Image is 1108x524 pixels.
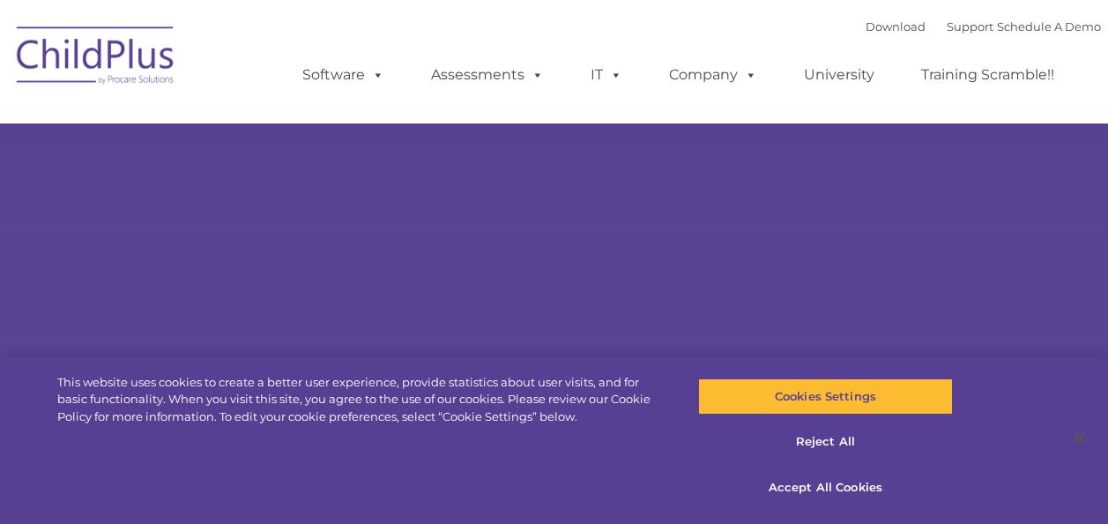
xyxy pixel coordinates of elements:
[997,19,1101,34] a: Schedule A Demo
[904,57,1072,93] a: Training Scramble!!
[698,424,953,461] button: Reject All
[651,57,775,93] a: Company
[1060,419,1099,458] button: Close
[413,57,561,93] a: Assessments
[786,57,892,93] a: University
[57,374,665,426] div: This website uses cookies to create a better user experience, provide statistics about user visit...
[947,19,993,34] a: Support
[573,57,640,93] a: IT
[285,57,402,93] a: Software
[8,14,184,102] img: ChildPlus by Procare Solutions
[698,378,953,415] button: Cookies Settings
[866,19,926,34] a: Download
[698,469,953,506] button: Accept All Cookies
[866,19,1101,34] font: |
